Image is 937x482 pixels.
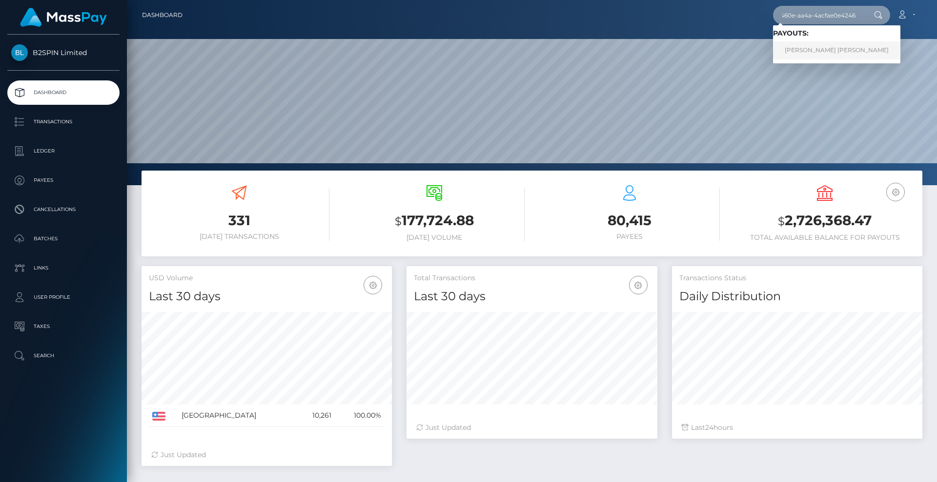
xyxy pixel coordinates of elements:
[149,211,329,230] h3: 331
[297,405,335,427] td: 10,261
[734,211,915,231] h3: 2,726,368.47
[705,423,713,432] span: 24
[539,232,720,241] h6: Payees
[149,273,385,283] h5: USD Volume
[7,48,120,57] span: B2SPIN Limited
[151,450,382,460] div: Just Updated
[7,227,120,251] a: Batches
[11,115,116,129] p: Transactions
[679,273,915,283] h5: Transactions Status
[149,288,385,305] h4: Last 30 days
[414,288,650,305] h4: Last 30 days
[773,41,900,59] a: [PERSON_NAME] [PERSON_NAME]
[679,288,915,305] h4: Daily Distribution
[7,197,120,222] a: Cancellations
[11,85,116,100] p: Dashboard
[7,285,120,309] a: User Profile
[178,405,297,427] td: [GEOGRAPHIC_DATA]
[734,233,915,242] h6: Total Available Balance for Payouts
[11,348,116,363] p: Search
[7,168,120,193] a: Payees
[7,110,120,134] a: Transactions
[7,139,120,163] a: Ledger
[414,273,650,283] h5: Total Transactions
[539,211,720,230] h3: 80,415
[11,261,116,275] p: Links
[335,405,385,427] td: 100.00%
[7,314,120,339] a: Taxes
[142,5,183,25] a: Dashboard
[11,173,116,188] p: Payees
[7,344,120,368] a: Search
[20,8,107,27] img: MassPay Logo
[11,202,116,217] p: Cancellations
[11,319,116,334] p: Taxes
[778,214,785,228] small: $
[682,423,913,433] div: Last hours
[773,6,865,24] input: Search...
[7,256,120,280] a: Links
[344,233,525,242] h6: [DATE] Volume
[11,144,116,158] p: Ledger
[395,214,402,228] small: $
[7,80,120,105] a: Dashboard
[416,423,647,433] div: Just Updated
[152,412,165,421] img: US.png
[149,232,329,241] h6: [DATE] Transactions
[344,211,525,231] h3: 177,724.88
[11,231,116,246] p: Batches
[11,44,28,61] img: B2SPIN Limited
[11,290,116,305] p: User Profile
[773,29,900,38] h6: Payouts:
